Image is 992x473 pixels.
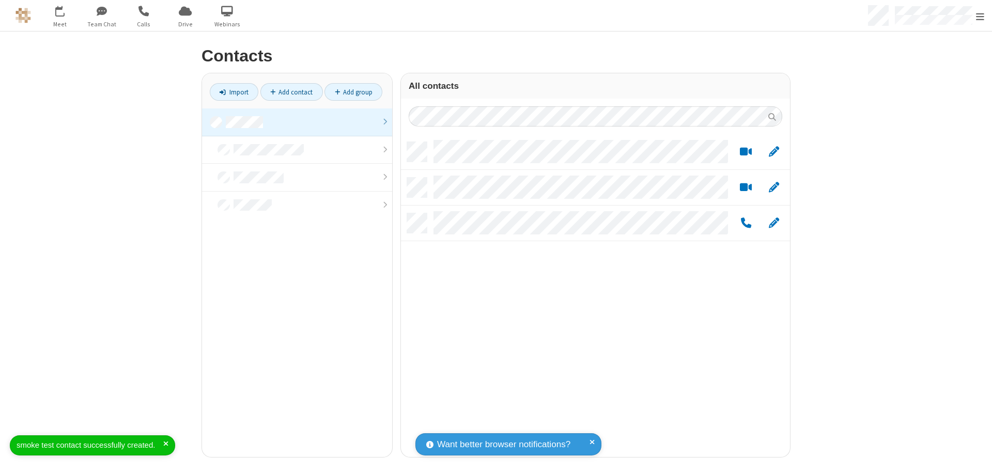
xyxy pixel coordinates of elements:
button: Call by phone [736,217,756,230]
span: Drive [166,20,205,29]
a: Add contact [260,83,323,101]
button: Edit [764,181,784,194]
button: Edit [764,217,784,230]
span: Webinars [208,20,246,29]
button: Edit [764,146,784,159]
h3: All contacts [409,81,782,91]
a: Add group [324,83,382,101]
button: Start a video meeting [736,181,756,194]
img: QA Selenium DO NOT DELETE OR CHANGE [16,8,31,23]
span: Want better browser notifications? [437,438,570,451]
button: Start a video meeting [736,146,756,159]
div: 3 [62,6,69,13]
span: Meet [40,20,79,29]
span: Calls [124,20,163,29]
span: Team Chat [82,20,121,29]
a: Import [210,83,258,101]
div: grid [401,134,790,457]
h2: Contacts [202,47,791,65]
div: smoke test contact successfully created. [17,439,163,451]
